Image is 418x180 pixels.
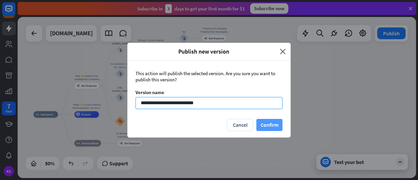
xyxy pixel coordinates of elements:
div: This action will publish the selected version. Are you sure you want to publish this version? [136,70,282,83]
button: Confirm [256,119,282,131]
button: Cancel [227,119,253,131]
span: Publish new version [132,48,275,55]
i: close [280,48,286,55]
button: Open LiveChat chat widget [5,3,25,22]
div: Version name [136,89,282,95]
